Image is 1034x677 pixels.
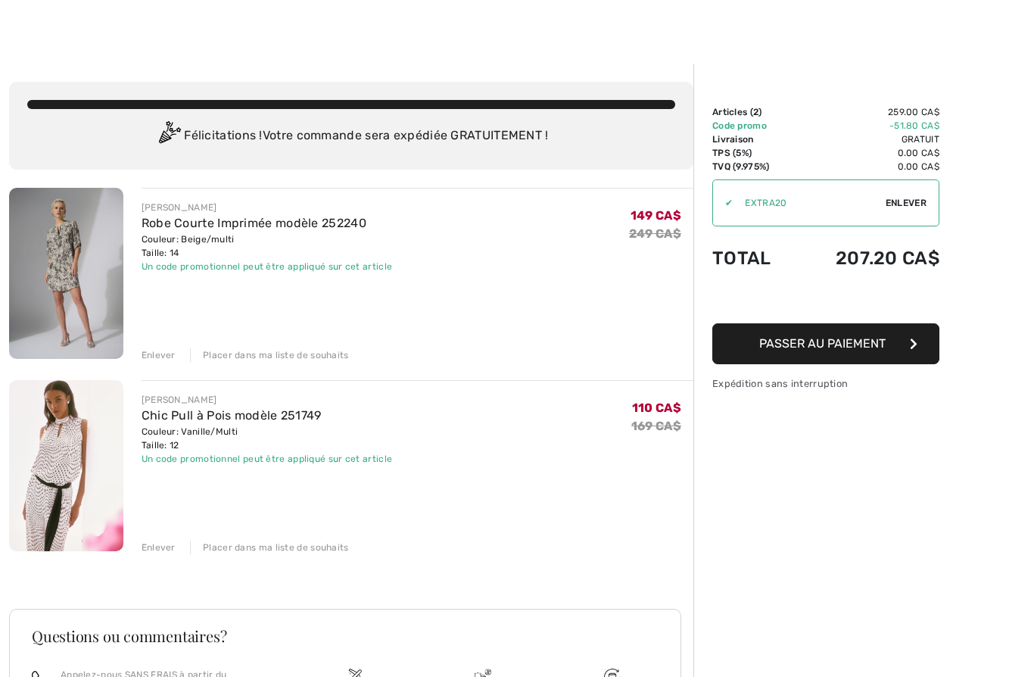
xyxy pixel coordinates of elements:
img: Robe Courte Imprimée modèle 252240 [9,188,123,359]
td: Articles ( ) [712,105,794,119]
iframe: PayPal-paypal [712,284,939,318]
h3: Questions ou commentaires? [32,629,659,644]
input: Code promo [733,180,886,226]
div: Placer dans ma liste de souhaits [190,541,349,554]
div: ✔ [713,196,733,210]
div: [PERSON_NAME] [142,201,393,214]
div: Enlever [142,348,176,362]
a: Chic Pull à Pois modèle 251749 [142,408,322,423]
div: Couleur: Beige/multi Taille: 14 [142,232,393,260]
button: Passer au paiement [712,323,939,364]
td: Gratuit [794,133,939,146]
span: Passer au paiement [759,336,886,351]
div: Couleur: Vanille/Multi Taille: 12 [142,425,393,452]
span: 149 CA$ [631,208,681,223]
img: Chic Pull à Pois modèle 251749 [9,380,123,551]
td: 207.20 CA$ [794,232,939,284]
td: Livraison [712,133,794,146]
td: 0.00 CA$ [794,160,939,173]
div: Un code promotionnel peut être appliqué sur cet article [142,260,393,273]
s: 169 CA$ [631,419,681,433]
div: Félicitations ! Votre commande sera expédiée GRATUITEMENT ! [27,121,675,151]
td: 0.00 CA$ [794,146,939,160]
div: Enlever [142,541,176,554]
td: TPS (5%) [712,146,794,160]
td: TVQ (9.975%) [712,160,794,173]
div: [PERSON_NAME] [142,393,393,407]
span: Enlever [886,196,927,210]
s: 249 CA$ [629,226,681,241]
div: Expédition sans interruption [712,376,939,391]
td: 259.00 CA$ [794,105,939,119]
img: Congratulation2.svg [154,121,184,151]
a: Robe Courte Imprimée modèle 252240 [142,216,366,230]
td: Code promo [712,119,794,133]
div: Un code promotionnel peut être appliqué sur cet article [142,452,393,466]
td: Total [712,232,794,284]
div: Placer dans ma liste de souhaits [190,348,349,362]
span: 2 [753,107,758,117]
td: -51.80 CA$ [794,119,939,133]
span: 110 CA$ [632,401,681,415]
